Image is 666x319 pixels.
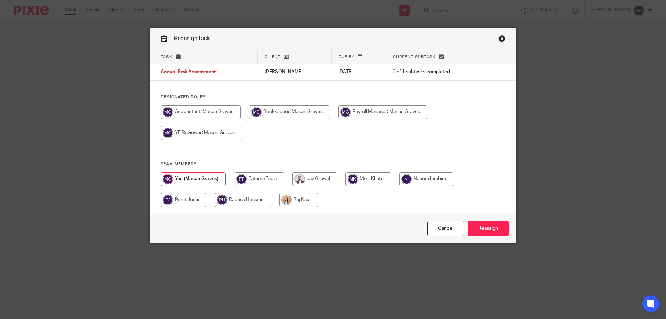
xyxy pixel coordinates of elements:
[338,68,379,75] p: [DATE]
[174,36,210,41] span: Reassign task
[161,70,216,75] span: Annual Risk Assessment
[161,94,505,100] h4: Designated Roles
[265,55,281,59] span: Client
[339,55,355,59] span: Due by
[468,221,509,236] input: Reassign
[265,68,324,75] p: [PERSON_NAME]
[161,161,505,167] h4: Team members
[386,64,486,81] td: 0 of 1 subtasks completed
[427,221,464,236] a: Close this dialog window
[498,35,505,44] a: Close this dialog window
[161,55,172,59] span: Task
[393,55,436,59] span: Current subtask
